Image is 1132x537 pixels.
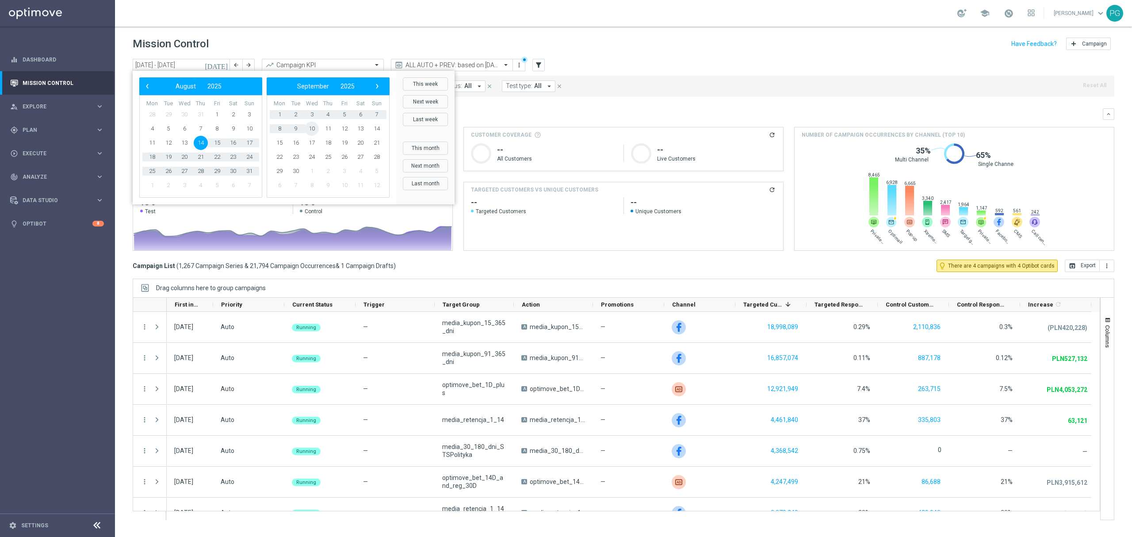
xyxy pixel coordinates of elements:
i: more_vert [1103,262,1110,269]
button: August [170,81,202,92]
span: 1,964 [958,202,969,207]
i: filter_alt [535,61,543,69]
button: lightbulb Optibot 8 [10,220,104,227]
span: 10 [305,122,319,136]
i: more_vert [141,354,149,362]
button: Data Studio keyboard_arrow_right [10,197,104,204]
button: 16,857,074 [766,353,799,364]
th: weekday [241,100,257,107]
span: Drag columns here to group campaigns [156,284,266,292]
div: Optibot [10,212,104,235]
span: 5 [210,178,224,192]
span: 2 [161,178,176,192]
span: 35% [916,146,931,156]
span: A [521,448,527,453]
i: refresh [769,131,776,138]
i: person_search [10,103,18,111]
span: 9 [226,122,240,136]
th: weekday [161,100,177,107]
i: arrow_drop_down [545,82,553,90]
span: A [521,324,527,330]
div: Execute [10,150,96,157]
span: 11 [145,136,159,150]
span: There are 4 campaigns with 4 Optibot cards [948,262,1055,270]
span: 13 [353,122,367,136]
span: 592 [994,208,1004,214]
div: Mission Control [10,71,104,95]
span: Analyze [23,174,96,180]
button: 2,110,836 [912,322,941,333]
button: 3,870,240 [770,507,799,518]
span: 8 [305,178,319,192]
span: 23 [226,150,240,164]
img: Facebook Custom Audience [672,320,686,334]
span: optimove_bet_1D_plus [530,385,585,393]
a: [PERSON_NAME]keyboard_arrow_down [1053,7,1106,20]
button: This month [403,142,448,155]
span: 1,147 [976,205,987,211]
div: Explore [10,103,96,111]
span: media_30_180_dni_STSPolityka [530,447,585,455]
span: 11 [321,122,335,136]
span: 3 [337,164,352,178]
span: 21 [194,150,208,164]
span: 65% [976,150,991,161]
div: Mission Control [10,80,104,87]
button: close [555,81,563,91]
span: 1 [145,178,159,192]
span: A [521,510,527,515]
span: 18 [145,150,159,164]
span: 6 [177,122,191,136]
i: [DATE] [205,61,229,69]
span: 3,340 [922,196,933,201]
h1: -- [657,145,776,155]
span: 30 [226,164,240,178]
span: 6 [226,178,240,192]
div: equalizer Dashboard [10,56,104,63]
span: 7 [370,107,384,122]
span: 10 [337,178,352,192]
button: ‹ [141,81,153,92]
span: 26 [161,164,176,178]
span: media_retencja_1_14_ZG [530,509,585,517]
img: Facebook Custom Audience [672,413,686,427]
span: 25 [145,164,159,178]
span: Plan [23,127,96,133]
button: 12,921,949 [766,384,799,395]
button: 263,715 [917,384,941,395]
th: weekday [336,100,352,107]
span: media_kupon_15_365_dni [530,323,585,331]
button: 2025 [335,81,360,92]
img: push.svg [922,217,933,227]
span: 9 [321,178,335,192]
div: Dashboard [10,48,104,71]
div: play_circle_outline Execute keyboard_arrow_right [10,150,104,157]
i: more_vert [141,447,149,455]
h2: empty [471,197,616,208]
button: more_vert [515,60,524,70]
span: 12 [161,136,176,150]
button: person_search Explore keyboard_arrow_right [10,103,104,110]
span: Test type: [506,82,532,90]
bs-datepicker-navigation-view: ​ ​ ​ [269,81,383,92]
span: A [521,479,527,484]
img: Facebook Custom Audience [672,351,686,365]
span: 27 [353,150,367,164]
a: Optibot [23,212,92,235]
button: 429,948 [917,507,941,518]
span: 22 [210,150,224,164]
span: 21 [370,136,384,150]
button: September [291,81,335,92]
img: Criteo [672,382,686,396]
span: 2025 [340,83,355,90]
span: 6,928 [886,180,898,185]
span: 14 [194,136,208,150]
h1: -- [497,145,616,155]
span: 7 [289,178,303,192]
button: keyboard_arrow_down [1103,108,1114,120]
p: All Customers [497,155,616,162]
button: Last month [403,177,448,190]
i: arrow_forward [245,62,252,68]
i: more_vert [141,385,149,393]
